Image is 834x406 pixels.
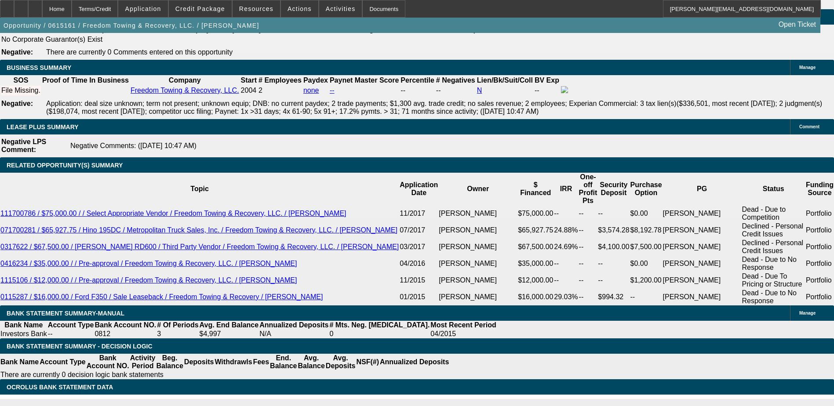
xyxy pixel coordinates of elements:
td: -- [554,255,578,272]
b: Negative: [1,100,33,107]
td: -- [597,205,630,222]
td: $8,192.78 [630,222,663,239]
th: Beg. Balance [156,354,183,370]
b: Lien/Bk/Suit/Coll [477,76,533,84]
div: File Missing. [1,87,40,94]
span: Comment [799,124,819,129]
td: [PERSON_NAME] [663,289,742,305]
a: 0416234 / $35,000.00 / / Pre-approval / Freedom Towing & Recovery, LLC. / [PERSON_NAME] [0,260,297,267]
span: Manage [799,65,816,70]
td: [PERSON_NAME] [438,289,517,305]
th: End. Balance [270,354,297,370]
span: RELATED OPPORTUNITY(S) SUMMARY [7,162,123,169]
span: Manage [799,311,816,315]
th: Account Type [47,321,95,330]
th: Funding Source [805,173,834,205]
td: Portfolio [805,272,834,289]
th: NSF(#) [356,354,379,370]
th: Status [741,173,805,205]
th: Proof of Time In Business [42,76,129,85]
td: $67,500.00 [517,239,554,255]
td: 24.88% [554,222,578,239]
button: Actions [281,0,318,17]
td: Dead - Due To Pricing or Structure [741,272,805,289]
button: Credit Package [169,0,232,17]
td: [PERSON_NAME] [663,272,742,289]
th: Application Date [399,173,438,205]
td: $4,997 [199,330,259,338]
span: Application [125,5,161,12]
a: none [303,87,319,94]
td: 0 [329,330,430,338]
th: Activity Period [130,354,156,370]
b: Negative LPS Comment: [1,138,46,153]
th: Avg. Balance [297,354,325,370]
button: Activities [319,0,362,17]
td: $994.32 [597,289,630,305]
button: Application [118,0,168,17]
th: Annualized Deposits [259,321,329,330]
td: 04/2016 [399,255,438,272]
th: Withdrawls [214,354,252,370]
span: Bank Statement Summary - Decision Logic [7,343,153,350]
td: -- [554,205,578,222]
a: N [477,87,482,94]
b: BV Exp [535,76,559,84]
td: 04/2015 [430,330,496,338]
b: Paynet Master Score [330,76,399,84]
th: # Of Periods [157,321,199,330]
th: One-off Profit Pts [579,173,598,205]
b: Negative: [1,48,33,56]
td: [PERSON_NAME] [438,222,517,239]
td: $75,000.00 [517,205,554,222]
td: $0.00 [630,255,663,272]
td: -- [630,289,663,305]
td: $1,200.00 [630,272,663,289]
th: Owner [438,173,517,205]
td: -- [579,205,598,222]
td: -- [579,222,598,239]
a: Open Ticket [775,17,819,32]
td: 01/2015 [399,289,438,305]
td: Portfolio [805,239,834,255]
th: Bank Account NO. [94,321,157,330]
b: # Negatives [436,76,475,84]
td: Dead - Due to No Response [741,289,805,305]
td: $65,927.75 [517,222,554,239]
td: 24.69% [554,239,578,255]
td: [PERSON_NAME] [438,272,517,289]
td: 03/2017 [399,239,438,255]
td: 3 [157,330,199,338]
td: -- [597,255,630,272]
td: Portfolio [805,289,834,305]
td: $16,000.00 [517,289,554,305]
div: -- [436,87,475,94]
th: Most Recent Period [430,321,496,330]
td: -- [554,272,578,289]
th: Account Type [39,354,86,370]
th: # Mts. Neg. [MEDICAL_DATA]. [329,321,430,330]
td: -- [579,289,598,305]
td: $4,100.00 [597,239,630,255]
td: $12,000.00 [517,272,554,289]
b: Paydex [303,76,328,84]
span: BANK STATEMENT SUMMARY-MANUAL [7,310,124,317]
td: [PERSON_NAME] [438,239,517,255]
td: $0.00 [630,205,663,222]
th: Purchase Option [630,173,663,205]
td: Portfolio [805,222,834,239]
th: Avg. End Balance [199,321,259,330]
th: Fees [253,354,270,370]
span: Credit Package [175,5,225,12]
td: -- [47,330,95,338]
b: Percentile [401,76,434,84]
td: $3,574.28 [597,222,630,239]
td: $7,500.00 [630,239,663,255]
td: N/A [259,330,329,338]
th: Annualized Deposits [379,354,449,370]
th: SOS [1,76,41,85]
b: # Employees [259,76,302,84]
span: LEASE PLUS SUMMARY [7,123,79,130]
th: PG [663,173,742,205]
td: [PERSON_NAME] [663,255,742,272]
